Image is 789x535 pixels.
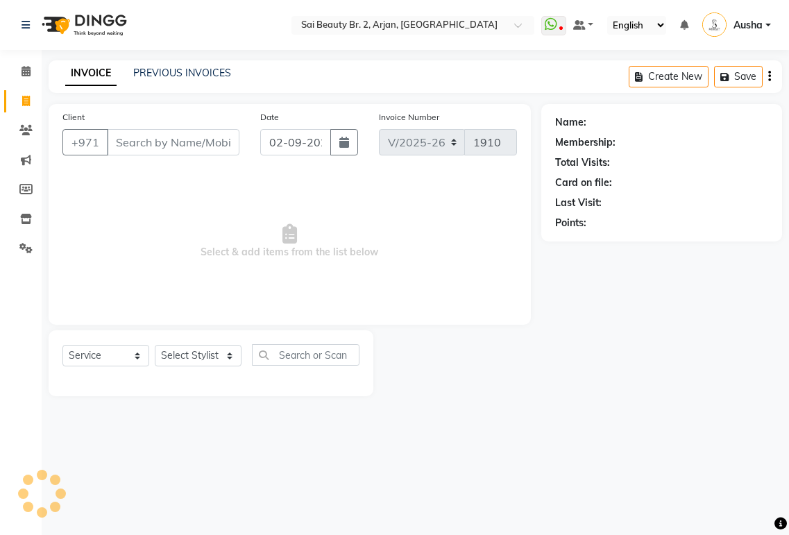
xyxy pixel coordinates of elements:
img: Ausha [702,12,727,37]
div: Card on file: [555,176,612,190]
input: Search or Scan [252,344,359,366]
label: Invoice Number [379,111,439,124]
div: Total Visits: [555,155,610,170]
div: Last Visit: [555,196,602,210]
button: +971 [62,129,108,155]
img: logo [35,6,130,44]
button: Save [714,66,763,87]
a: INVOICE [65,61,117,86]
div: Name: [555,115,586,130]
div: Points: [555,216,586,230]
div: Membership: [555,135,616,150]
input: Search by Name/Mobile/Email/Code [107,129,239,155]
label: Date [260,111,279,124]
label: Client [62,111,85,124]
span: Ausha [733,18,763,33]
button: Create New [629,66,709,87]
span: Select & add items from the list below [62,172,517,311]
a: PREVIOUS INVOICES [133,67,231,79]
